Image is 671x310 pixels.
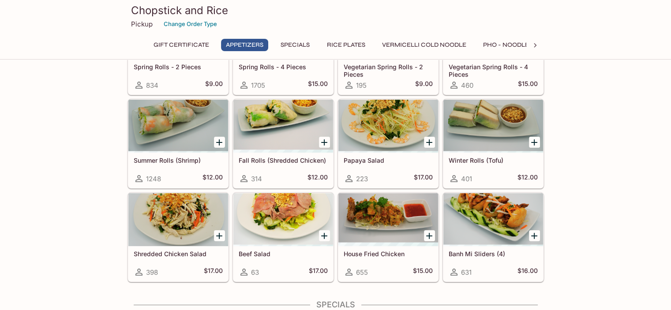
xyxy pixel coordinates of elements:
[322,39,370,51] button: Rice Plates
[344,63,433,78] h5: Vegetarian Spring Rolls - 2 Pieces
[204,267,223,277] h5: $17.00
[461,81,473,90] span: 460
[356,268,368,276] span: 655
[319,137,330,148] button: Add Fall Rolls (Shredded Chicken)
[461,268,472,276] span: 631
[443,193,543,246] div: Banh Mi Sliders (4)
[309,267,328,277] h5: $17.00
[449,157,538,164] h5: Winter Rolls (Tofu)
[529,137,540,148] button: Add Winter Rolls (Tofu)
[529,230,540,241] button: Add Banh Mi Sliders (4)
[221,39,268,51] button: Appetizers
[239,250,328,258] h5: Beef Salad
[443,100,543,153] div: Winter Rolls (Tofu)
[146,81,158,90] span: 834
[214,230,225,241] button: Add Shredded Chicken Salad
[415,80,433,90] h5: $9.00
[131,4,540,17] h3: Chopstick and Rice
[338,193,438,246] div: House Fried Chicken
[414,173,433,184] h5: $17.00
[149,39,214,51] button: Gift Certificate
[424,137,435,148] button: Add Papaya Salad
[338,100,438,153] div: Papaya Salad
[128,100,228,153] div: Summer Rolls (Shrimp)
[128,193,228,246] div: Shredded Chicken Salad
[251,268,259,276] span: 63
[128,99,229,188] a: Summer Rolls (Shrimp)1248$12.00
[413,267,433,277] h5: $15.00
[344,157,433,164] h5: Papaya Salad
[344,250,433,258] h5: House Fried Chicken
[233,193,333,246] div: Beef Salad
[214,137,225,148] button: Add Summer Rolls (Shrimp)
[251,81,265,90] span: 1705
[377,39,471,51] button: Vermicelli Cold Noodle
[275,39,315,51] button: Specials
[160,17,221,31] button: Change Order Type
[478,39,552,51] button: Pho - Noodle Soup
[134,157,223,164] h5: Summer Rolls (Shrimp)
[205,80,223,90] h5: $9.00
[449,63,538,78] h5: Vegetarian Spring Rolls - 4 Pieces
[443,99,544,188] a: Winter Rolls (Tofu)401$12.00
[233,193,334,282] a: Beef Salad63$17.00
[239,157,328,164] h5: Fall Rolls (Shredded Chicken)
[146,268,158,276] span: 398
[443,193,544,282] a: Banh Mi Sliders (4)631$16.00
[233,100,333,153] div: Fall Rolls (Shredded Chicken)
[134,250,223,258] h5: Shredded Chicken Salad
[131,20,153,28] p: Pickup
[251,175,262,183] span: 314
[127,300,544,310] h4: Specials
[233,99,334,188] a: Fall Rolls (Shredded Chicken)314$12.00
[239,63,328,71] h5: Spring Rolls - 4 Pieces
[461,175,472,183] span: 401
[134,63,223,71] h5: Spring Rolls - 2 Pieces
[449,250,538,258] h5: Banh Mi Sliders (4)
[319,230,330,241] button: Add Beef Salad
[146,175,161,183] span: 1248
[517,267,538,277] h5: $16.00
[128,193,229,282] a: Shredded Chicken Salad398$17.00
[356,175,368,183] span: 223
[517,173,538,184] h5: $12.00
[424,230,435,241] button: Add House Fried Chicken
[308,80,328,90] h5: $15.00
[307,173,328,184] h5: $12.00
[202,173,223,184] h5: $12.00
[356,81,367,90] span: 195
[518,80,538,90] h5: $15.00
[338,99,439,188] a: Papaya Salad223$17.00
[338,193,439,282] a: House Fried Chicken655$15.00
